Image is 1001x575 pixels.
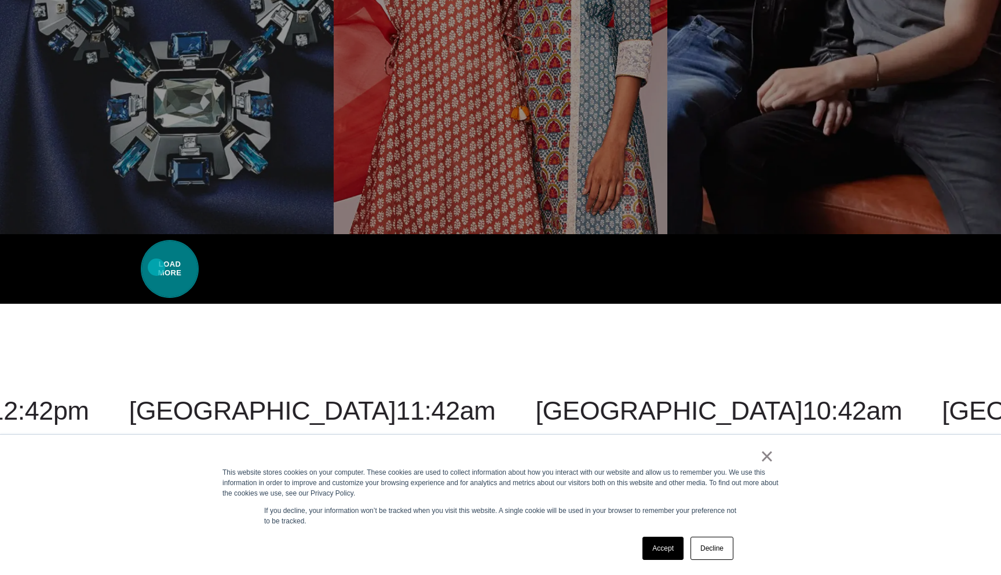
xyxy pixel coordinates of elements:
[129,396,496,425] a: [GEOGRAPHIC_DATA]11:42am
[802,396,902,425] span: 10:42am
[141,240,199,298] span: Load More
[642,537,684,560] a: Accept
[535,396,902,425] a: [GEOGRAPHIC_DATA]10:42am
[691,537,733,560] a: Decline
[264,505,737,526] p: If you decline, your information won’t be tracked when you visit this website. A single cookie wi...
[222,467,779,498] div: This website stores cookies on your computer. These cookies are used to collect information about...
[396,396,495,425] span: 11:42am
[760,451,774,461] a: ×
